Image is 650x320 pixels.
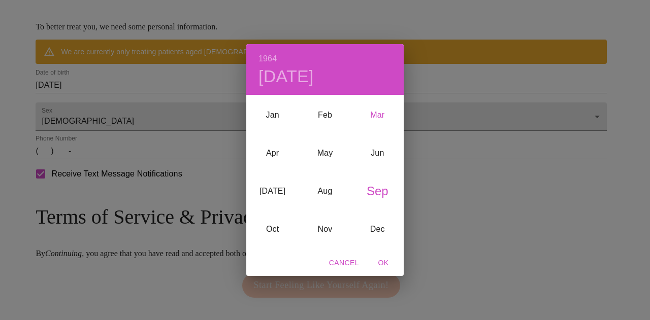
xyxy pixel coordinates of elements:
[246,134,299,172] div: Apr
[299,210,351,248] div: Nov
[329,257,359,269] span: Cancel
[325,254,363,272] button: Cancel
[299,172,351,210] div: Aug
[351,210,404,248] div: Dec
[367,254,400,272] button: OK
[258,52,277,66] button: 1964
[351,96,404,134] div: Mar
[299,96,351,134] div: Feb
[246,210,299,248] div: Oct
[351,134,404,172] div: Jun
[371,257,396,269] span: OK
[246,172,299,210] div: [DATE]
[258,66,314,87] button: [DATE]
[246,96,299,134] div: Jan
[299,134,351,172] div: May
[351,172,404,210] div: Sep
